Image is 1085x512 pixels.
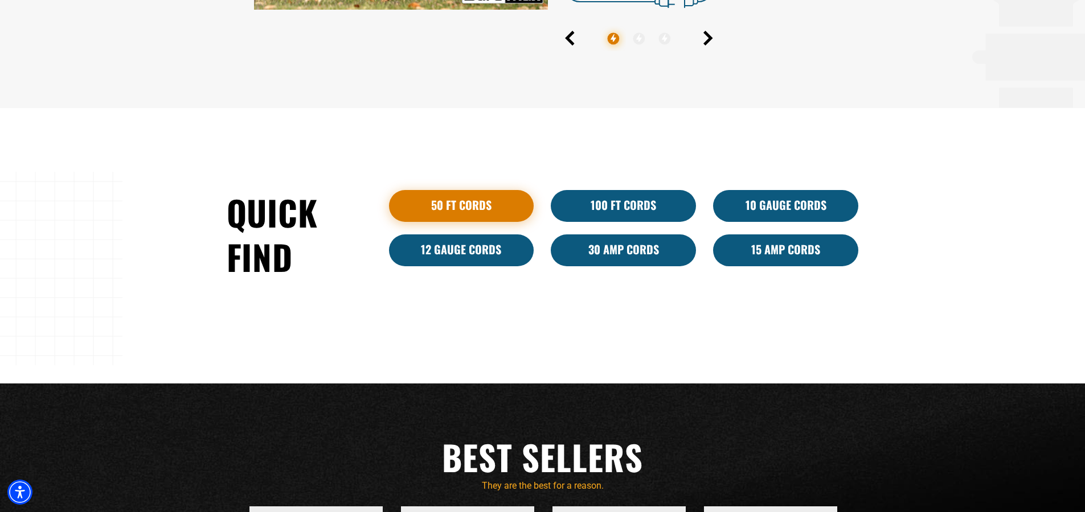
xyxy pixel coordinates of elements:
a: 50 ft cords [389,190,534,222]
a: 12 Gauge Cords [389,234,534,266]
button: Next [703,31,713,46]
div: Accessibility Menu [7,480,32,505]
a: 30 Amp Cords [551,234,696,266]
h2: Best Sellers [227,435,859,479]
a: 100 Ft Cords [551,190,696,222]
a: 10 Gauge Cords [713,190,858,222]
h2: Quick Find [227,190,372,279]
a: 15 Amp Cords [713,234,858,266]
p: They are the best for a reason. [227,479,859,493]
button: Previous [565,31,575,46]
